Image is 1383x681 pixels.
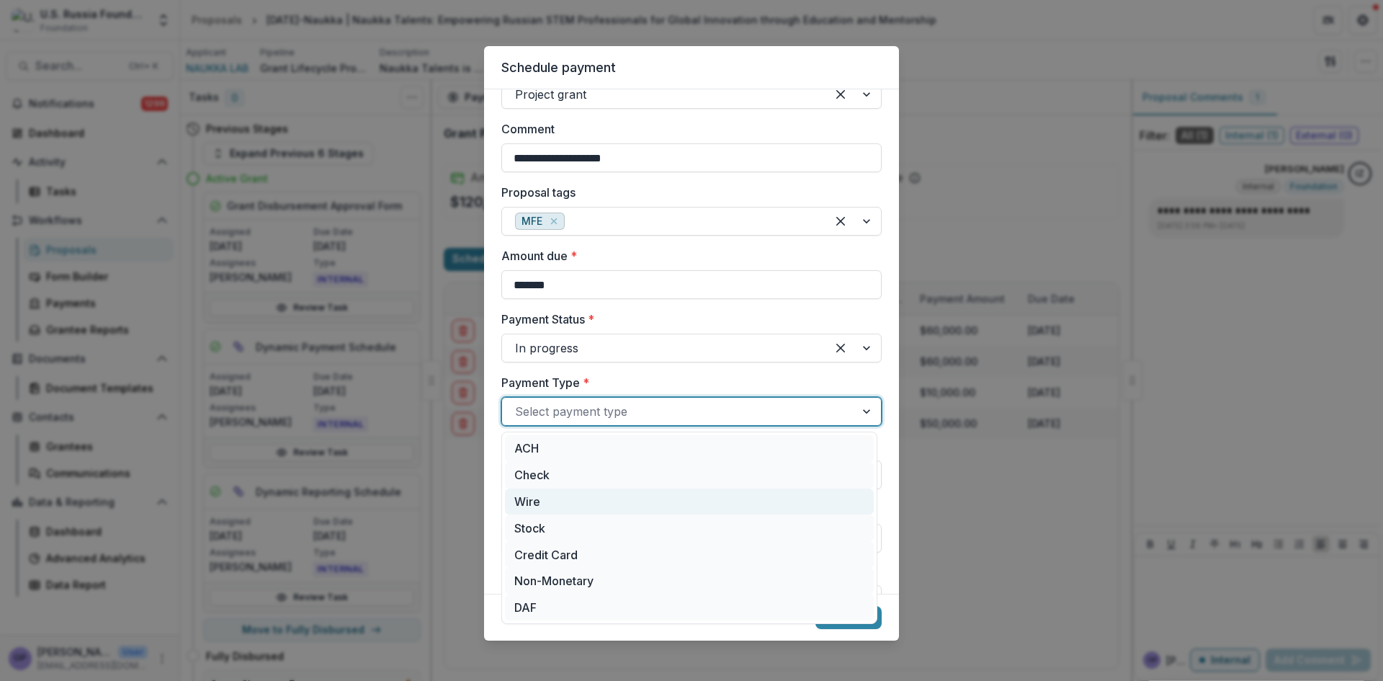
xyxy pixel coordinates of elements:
div: Wire [505,489,874,515]
div: DAF [505,595,874,621]
div: Non-Monetary [505,568,874,595]
div: Clear selected options [829,337,852,360]
div: Clear selected options [829,210,852,233]
div: ACH [505,435,874,462]
div: Check [505,462,874,489]
div: Credit Card [505,541,874,568]
label: Comment [501,120,873,138]
label: Proposal tags [501,184,873,201]
label: Payment Status [501,311,873,328]
label: Payment Type [501,374,873,391]
span: MFE [522,215,542,228]
div: Stock [505,515,874,541]
div: Clear selected options [829,83,852,106]
label: Amount due [501,247,873,264]
header: Schedule payment [484,46,899,89]
div: Remove MFE [547,214,561,228]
